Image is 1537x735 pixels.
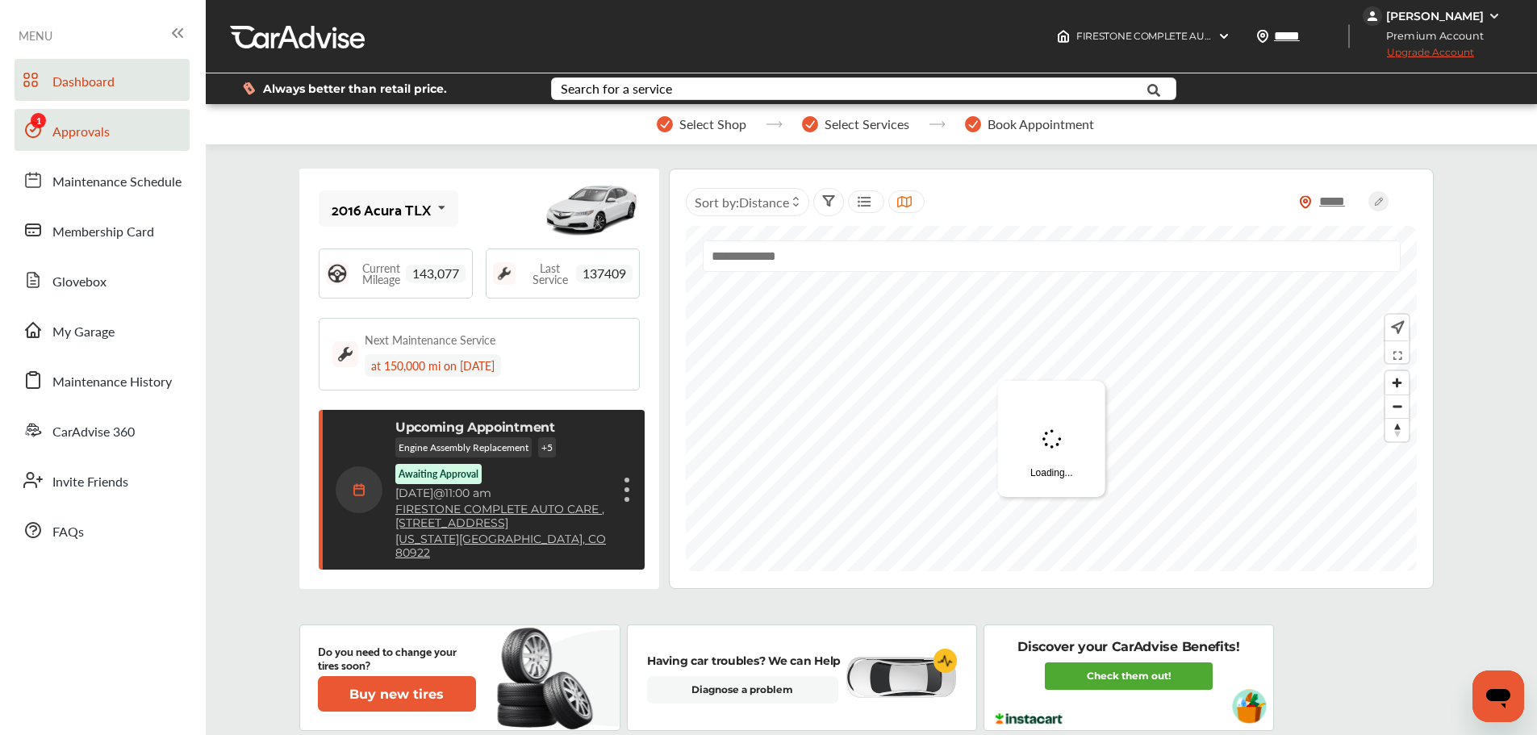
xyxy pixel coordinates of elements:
[679,117,746,132] span: Select Shop
[1386,9,1484,23] div: [PERSON_NAME]
[395,437,532,457] p: Engine Assembly Replacement
[561,82,672,95] div: Search for a service
[15,409,190,451] a: CarAdvise 360
[1217,30,1230,43] img: header-down-arrow.9dd2ce7d.svg
[1256,30,1269,43] img: location_vector.a44bc228.svg
[1017,638,1239,656] p: Discover your CarAdvise Benefits!
[15,459,190,501] a: Invite Friends
[495,620,602,735] img: new-tire.a0c7fe23.svg
[15,159,190,201] a: Maintenance Schedule
[15,309,190,351] a: My Garage
[1348,24,1350,48] img: header-divider.bc55588e.svg
[263,83,447,94] span: Always better than retail price.
[318,644,476,671] p: Do you need to change your tires soon?
[395,486,433,500] span: [DATE]
[52,422,135,443] span: CarAdvise 360
[365,332,495,348] div: Next Maintenance Service
[657,116,673,132] img: stepper-checkmark.b5569197.svg
[52,72,115,93] span: Dashboard
[19,29,52,42] span: MENU
[739,193,789,211] span: Distance
[1057,30,1070,43] img: header-home-logo.8d720a4f.svg
[1363,46,1474,66] span: Upgrade Account
[15,109,190,151] a: Approvals
[1364,27,1496,44] span: Premium Account
[576,265,633,282] span: 137409
[844,656,957,700] img: diagnose-vehicle.c84bcb0a.svg
[1472,670,1524,722] iframe: Button to launch messaging window
[336,466,382,513] img: calendar-icon.35d1de04.svg
[647,676,838,704] a: Diagnose a problem
[357,262,406,285] span: Current Mileage
[395,420,555,435] p: Upcoming Appointment
[52,172,182,193] span: Maintenance Schedule
[686,226,1417,571] canvas: Map
[1299,195,1312,209] img: location_vector_orange.38f05af8.svg
[318,676,476,712] button: Buy new tires
[332,201,431,217] div: 2016 Acura TLX
[493,262,516,285] img: maintenance_logo
[15,509,190,551] a: FAQs
[15,59,190,101] a: Dashboard
[15,359,190,401] a: Maintenance History
[332,341,358,367] img: maintenance_logo
[1363,6,1382,26] img: jVpblrzwTbfkPYzPPzSLxeg0AAAAASUVORK5CYII=
[993,713,1065,725] img: instacart-logo.217963cc.svg
[1385,395,1409,418] button: Zoom out
[933,649,958,673] img: cardiogram-logo.18e20815.svg
[1385,418,1409,441] button: Reset bearing to north
[988,117,1094,132] span: Book Appointment
[52,472,128,493] span: Invite Friends
[326,262,349,285] img: steering_logo
[52,222,154,243] span: Membership Card
[998,381,1105,497] div: Loading...
[802,116,818,132] img: stepper-checkmark.b5569197.svg
[1385,419,1409,441] span: Reset bearing to north
[695,193,789,211] span: Sort by :
[399,467,478,481] p: Awaiting Approval
[406,265,466,282] span: 143,077
[1385,371,1409,395] button: Zoom in
[524,262,576,285] span: Last Service
[318,676,479,712] a: Buy new tires
[1388,319,1405,336] img: recenter.ce011a49.svg
[538,437,556,457] p: + 5
[395,532,609,560] a: [US_STATE][GEOGRAPHIC_DATA], CO 80922
[243,81,255,95] img: dollor_label_vector.a70140d1.svg
[766,121,783,127] img: stepper-arrow.e24c07c6.svg
[929,121,946,127] img: stepper-arrow.e24c07c6.svg
[52,322,115,343] span: My Garage
[365,354,501,377] div: at 150,000 mi on [DATE]
[433,486,445,500] span: @
[52,522,84,543] span: FAQs
[647,652,841,670] p: Having car troubles? We can Help
[1232,689,1267,724] img: instacart-vehicle.0979a191.svg
[445,486,491,500] span: 11:00 am
[52,122,110,143] span: Approvals
[1488,10,1501,23] img: WGsFRI8htEPBVLJbROoPRyZpYNWhNONpIPPETTm6eUC0GeLEiAAAAAElFTkSuQmCC
[965,116,981,132] img: stepper-checkmark.b5569197.svg
[825,117,909,132] span: Select Services
[15,209,190,251] a: Membership Card
[52,372,172,393] span: Maintenance History
[52,272,107,293] span: Glovebox
[543,173,640,245] img: mobile_10801_st0640_046.jpg
[1045,662,1213,690] a: Check them out!
[395,503,609,530] a: FIRESTONE COMPLETE AUTO CARE ,[STREET_ADDRESS]
[15,259,190,301] a: Glovebox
